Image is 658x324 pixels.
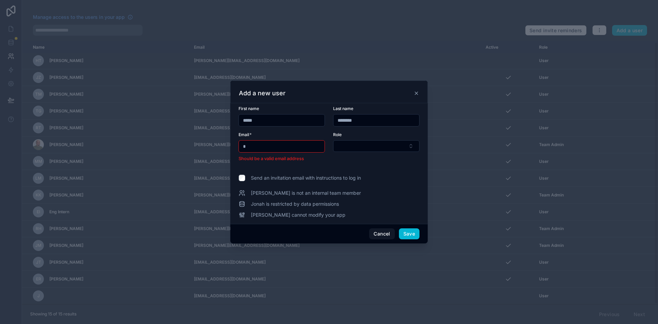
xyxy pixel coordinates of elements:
button: Save [399,228,419,239]
span: Last name [333,106,353,111]
span: [PERSON_NAME] cannot modify your app [251,212,345,218]
span: Send an invitation email with instructions to log in [251,175,361,181]
span: [PERSON_NAME] is not an internal team member [251,190,361,196]
span: Role [333,132,342,137]
span: Email [239,132,249,137]
h3: Add a new user [239,89,285,97]
span: Jonah is restricted by data permissions [251,201,339,207]
span: First name [239,106,259,111]
li: Should be a valid email address [239,155,325,162]
button: Select Button [333,140,419,152]
input: Send an invitation email with instructions to log in [239,175,245,181]
button: Cancel [369,228,394,239]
